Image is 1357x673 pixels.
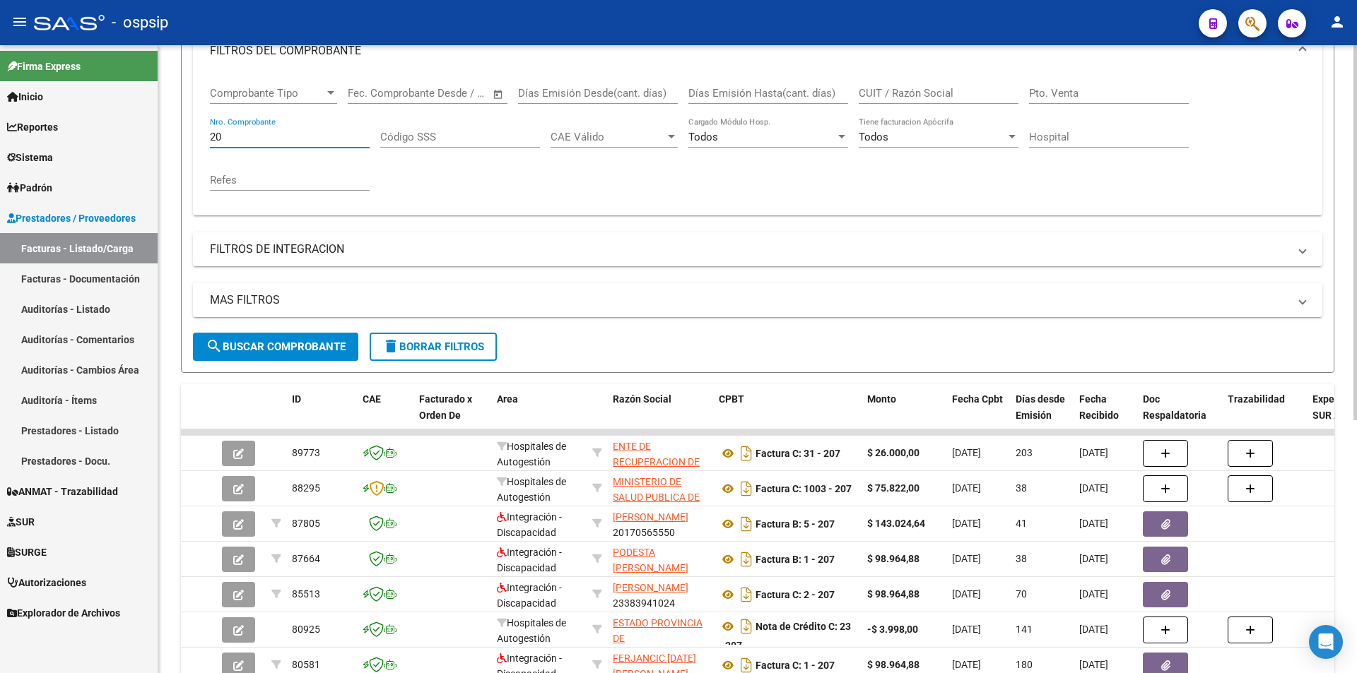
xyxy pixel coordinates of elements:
span: Autorizaciones [7,575,86,590]
i: Descargar documento [737,583,756,606]
span: Explorador de Archivos [7,605,120,621]
strong: $ 98.964,88 [867,588,920,600]
datatable-header-cell: Fecha Recibido [1074,384,1137,446]
span: Borrar Filtros [382,340,484,353]
span: 141 [1016,624,1033,635]
div: 20170565550 [613,509,707,539]
span: 38 [1016,482,1027,494]
span: Razón Social [613,393,671,405]
div: 30999177448 [613,474,707,504]
span: Monto [867,393,896,405]
span: 85513 [292,588,320,600]
datatable-header-cell: CPBT [713,384,862,446]
div: FILTROS DEL COMPROBANTE [193,73,1322,215]
mat-icon: search [206,338,223,355]
span: Buscar Comprobante [206,340,346,353]
span: CPBT [719,393,744,405]
span: 38 [1016,553,1027,564]
span: [DATE] [1079,553,1108,564]
span: Días desde Emisión [1016,393,1065,421]
strong: $ 75.822,00 [867,482,920,494]
i: Descargar documento [737,477,756,500]
mat-panel-title: FILTROS DE INTEGRACION [210,242,1288,257]
span: Sistema [7,150,53,165]
datatable-header-cell: Monto [862,384,946,446]
div: Open Intercom Messenger [1309,625,1343,659]
span: [DATE] [952,553,981,564]
mat-panel-title: MAS FILTROS [210,292,1288,308]
span: [DATE] [1079,659,1108,670]
div: 30718615700 [613,439,707,468]
span: [DATE] [952,659,981,670]
span: 180 [1016,659,1033,670]
span: 80925 [292,624,320,635]
strong: Nota de Crédito C: 23 - 207 [719,621,851,651]
mat-icon: menu [11,13,28,30]
span: 87664 [292,553,320,564]
span: 203 [1016,447,1033,458]
span: ID [292,393,301,405]
span: Hospitales de Autogestión [497,617,566,645]
span: Facturado x Orden De [419,393,472,421]
span: Reportes [7,119,58,135]
strong: Factura C: 31 - 207 [756,448,840,459]
div: 27324317223 [613,544,707,574]
span: CAE [363,393,381,405]
span: Integración - Discapacidad [497,511,562,539]
span: Padrón [7,180,52,196]
span: 70 [1016,588,1027,600]
strong: $ 26.000,00 [867,447,920,458]
div: 23383941024 [613,580,707,609]
datatable-header-cell: Trazabilidad [1222,384,1307,446]
mat-expansion-panel-header: MAS FILTROS [193,283,1322,317]
span: ENTE DE RECUPERACION DE FONDOS PARA EL FORTALECIMIENTO DEL SISTEMA DE SALUD DE MENDOZA (REFORSAL)... [613,441,706,549]
strong: $ 98.964,88 [867,659,920,670]
strong: $ 98.964,88 [867,553,920,564]
datatable-header-cell: Facturado x Orden De [413,384,491,446]
span: Inicio [7,89,43,105]
span: Hospitales de Autogestión [497,441,566,468]
span: [DATE] [952,588,981,600]
span: [DATE] [1079,588,1108,600]
span: Firma Express [7,59,81,74]
span: Prestadores / Proveedores [7,210,136,226]
span: [DATE] [952,624,981,635]
datatable-header-cell: Días desde Emisión [1010,384,1074,446]
i: Descargar documento [737,513,756,535]
span: 87805 [292,518,320,529]
strong: Factura B: 5 - 207 [756,518,835,530]
mat-icon: delete [382,338,399,355]
span: Doc Respaldatoria [1143,393,1206,421]
span: SUR [7,514,35,530]
span: PODESTA [PERSON_NAME] [613,547,688,574]
mat-icon: person [1329,13,1346,30]
span: ANMAT - Trazabilidad [7,484,118,499]
i: Descargar documento [737,548,756,571]
span: Fecha Cpbt [952,393,1003,405]
span: Todos [859,131,888,143]
button: Borrar Filtros [370,333,497,361]
span: Todos [688,131,718,143]
span: - ospsip [112,7,168,38]
i: Descargar documento [737,615,756,638]
span: 89773 [292,447,320,458]
span: Integración - Discapacidad [497,547,562,574]
span: 41 [1016,518,1027,529]
strong: -$ 3.998,00 [867,624,918,635]
mat-expansion-panel-header: FILTROS DEL COMPROBANTE [193,28,1322,73]
span: Comprobante Tipo [210,87,324,100]
span: Hospitales de Autogestión [497,476,566,504]
span: [PERSON_NAME] [613,511,688,523]
span: [DATE] [952,518,981,529]
datatable-header-cell: ID [286,384,357,446]
strong: Factura C: 1 - 207 [756,660,835,671]
datatable-header-cell: Doc Respaldatoria [1137,384,1222,446]
strong: Factura C: 1003 - 207 [756,483,852,494]
span: Trazabilidad [1228,393,1285,405]
button: Buscar Comprobante [193,333,358,361]
span: [DATE] [952,482,981,494]
span: 88295 [292,482,320,494]
span: [DATE] [952,447,981,458]
i: Descargar documento [737,442,756,465]
mat-expansion-panel-header: FILTROS DE INTEGRACION [193,232,1322,266]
